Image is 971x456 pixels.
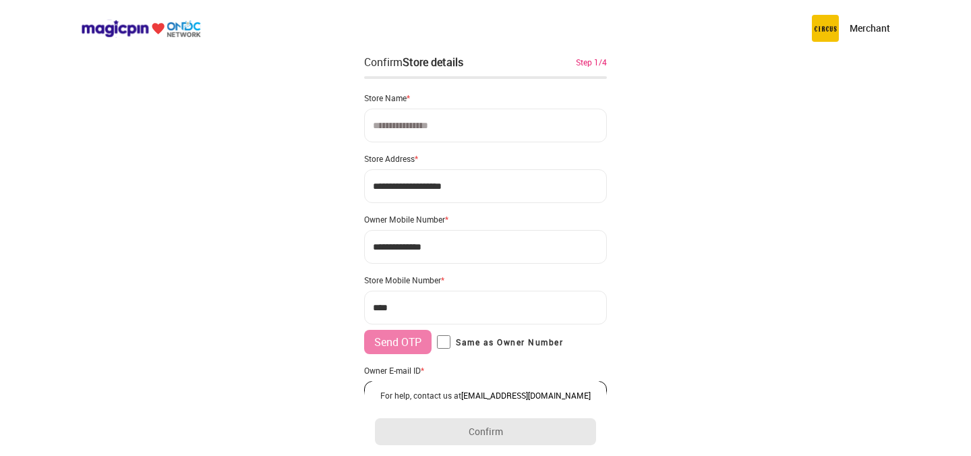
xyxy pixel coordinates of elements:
div: Confirm [364,54,463,70]
div: Store Mobile Number [364,275,607,285]
div: Store details [403,55,463,69]
img: circus.b677b59b.png [812,15,839,42]
p: Merchant [850,22,890,35]
div: Owner Mobile Number [364,214,607,225]
button: Send OTP [364,330,432,354]
div: Store Address [364,153,607,164]
div: Store Name [364,92,607,103]
div: Owner E-mail ID [364,365,607,376]
div: For help, contact us at [375,390,596,401]
img: ondc-logo-new-small.8a59708e.svg [81,20,201,38]
a: [EMAIL_ADDRESS][DOMAIN_NAME] [461,390,591,401]
label: Same as Owner Number [437,335,563,349]
button: Confirm [375,418,596,445]
input: Same as Owner Number [437,335,450,349]
div: Step 1/4 [576,56,607,68]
